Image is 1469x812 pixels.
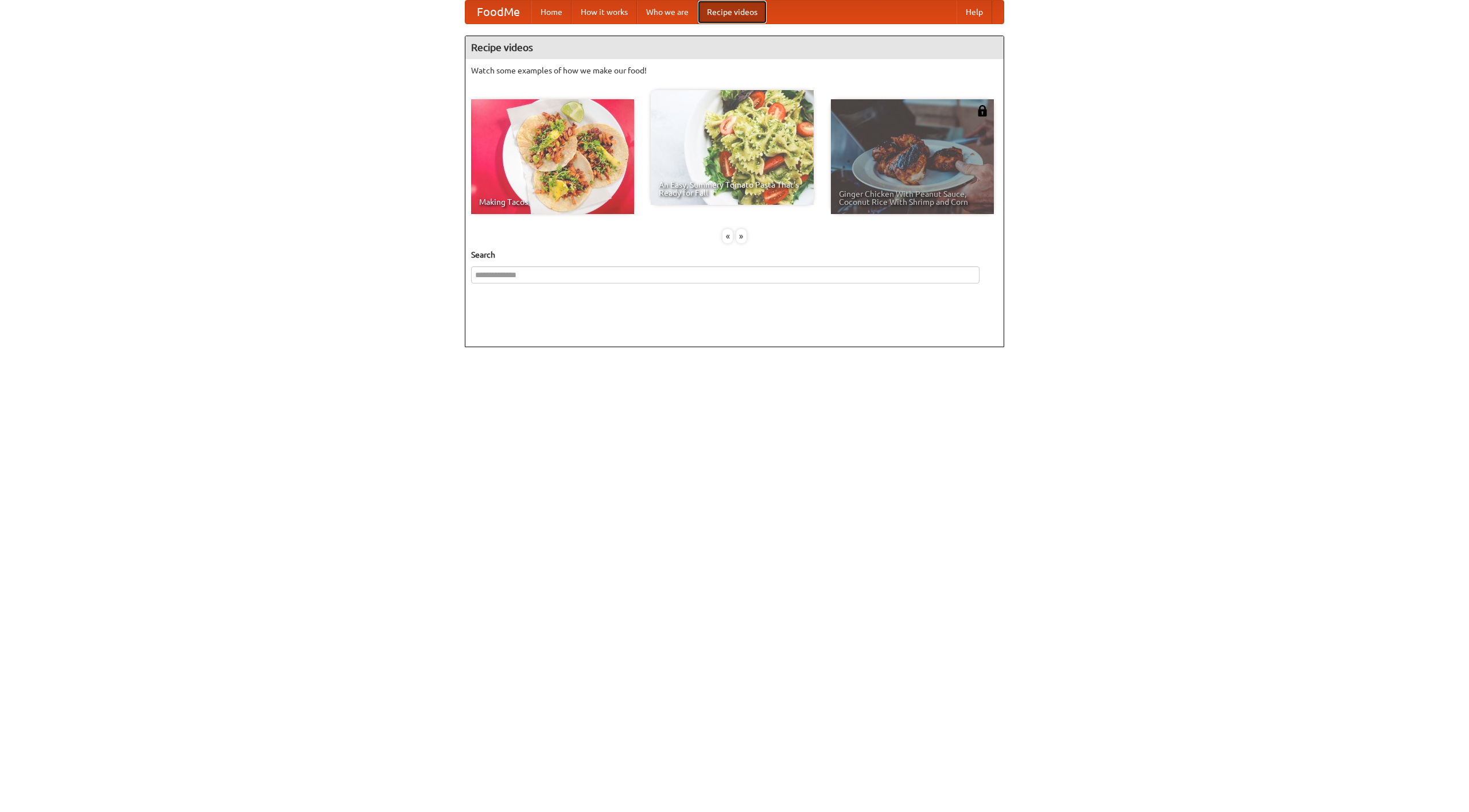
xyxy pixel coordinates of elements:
a: Who we are [637,1,698,24]
h4: Recipe videos [465,36,1004,59]
a: Making Tacos [471,99,634,214]
a: Recipe videos [698,1,767,24]
span: An Easy, Summery Tomato Pasta That's Ready for Fall [659,181,806,197]
a: An Easy, Summery Tomato Pasta That's Ready for Fall [651,90,814,205]
div: » [736,229,747,243]
a: FoodMe [465,1,531,24]
p: Watch some examples of how we make our food! [471,65,998,76]
div: « [722,229,733,243]
a: Help [957,1,992,24]
img: 483408.png [977,105,988,116]
a: Home [531,1,572,24]
a: How it works [572,1,637,24]
h5: Search [471,249,998,261]
span: Making Tacos [479,198,626,206]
